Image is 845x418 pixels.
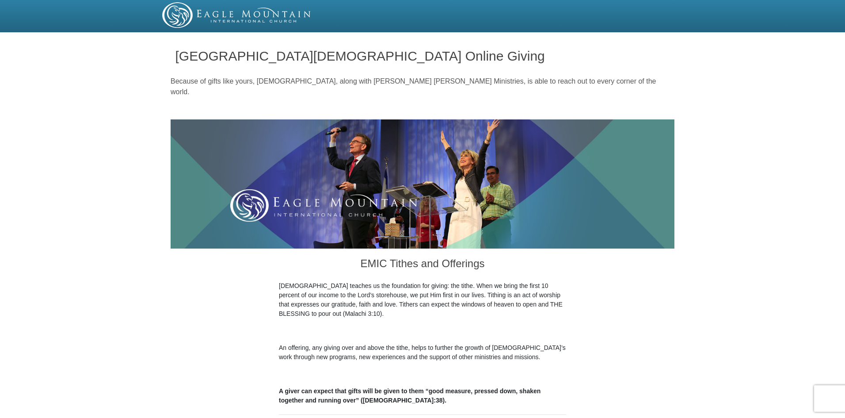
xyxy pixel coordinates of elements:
p: An offering, any giving over and above the tithe, helps to further the growth of [DEMOGRAPHIC_DAT... [279,343,566,362]
h3: EMIC Tithes and Offerings [279,249,566,281]
p: [DEMOGRAPHIC_DATA] teaches us the foundation for giving: the tithe. When we bring the first 10 pe... [279,281,566,318]
b: A giver can expect that gifts will be given to them “good measure, pressed down, shaken together ... [279,387,540,404]
p: Because of gifts like yours, [DEMOGRAPHIC_DATA], along with [PERSON_NAME] [PERSON_NAME] Ministrie... [171,76,674,97]
img: EMIC [162,2,312,28]
h1: [GEOGRAPHIC_DATA][DEMOGRAPHIC_DATA] Online Giving [175,49,670,63]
